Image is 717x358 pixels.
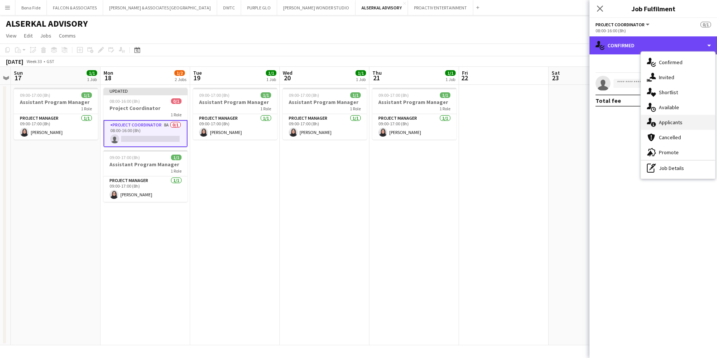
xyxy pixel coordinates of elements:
span: 09:00-17:00 (8h) [199,92,229,98]
span: 20 [282,74,292,82]
span: 1/1 [171,155,181,160]
span: 08:00-16:00 (8h) [109,98,140,104]
span: 18 [102,74,113,82]
div: [DATE] [6,58,23,65]
span: 1/1 [266,70,276,76]
h3: Assistant Program Manager [103,161,187,168]
span: Fri [462,69,468,76]
span: 1 Role [171,112,181,117]
app-job-card: 09:00-17:00 (8h)1/1Assistant Program Manager1 RoleProject Manager1/109:00-17:00 (8h)[PERSON_NAME] [283,88,367,140]
button: DWTC [217,0,241,15]
app-card-role: Project Manager1/109:00-17:00 (8h)[PERSON_NAME] [103,176,187,202]
button: ALSERKAL ADVISORY [355,0,408,15]
div: Shortlist [641,85,715,100]
span: 1/1 [445,70,456,76]
span: 1 Role [350,106,361,111]
button: FALCON & ASSOCIATES [47,0,103,15]
app-card-role: Project Manager1/109:00-17:00 (8h)[PERSON_NAME] [283,114,367,140]
span: Comms [59,32,76,39]
div: 08:00-16:00 (8h) [595,28,711,33]
app-card-role: Project Manager1/109:00-17:00 (8h)[PERSON_NAME] [372,114,456,140]
span: 0/1 [700,22,711,27]
span: 17 [13,74,23,82]
span: 1/1 [350,92,361,98]
div: Cancelled [641,130,715,145]
button: [PERSON_NAME] WONDER STUDIO [277,0,355,15]
span: 09:00-17:00 (8h) [20,92,50,98]
div: 1 Job [266,77,276,82]
button: Bona Fide [15,0,47,15]
div: Available [641,100,715,115]
app-job-card: Updated08:00-16:00 (8h)0/1Project Coordinator1 RoleProject Coordinator8A0/108:00-16:00 (8h) [103,88,187,147]
span: 1/1 [87,70,97,76]
span: 0/1 [171,98,181,104]
span: 1 Role [171,168,181,174]
span: 21 [371,74,382,82]
span: View [6,32,16,39]
div: GST [46,59,54,64]
span: 1 Role [439,106,450,111]
div: Job Details [641,161,715,176]
h3: Assistant Program Manager [372,99,456,105]
div: 1 Job [87,77,97,82]
div: Promote [641,145,715,160]
h3: Assistant Program Manager [193,99,277,105]
h3: Job Fulfilment [589,4,717,14]
span: 1/1 [440,92,450,98]
span: Tue [193,69,202,76]
span: Sat [552,69,560,76]
app-card-role: Project Manager1/109:00-17:00 (8h)[PERSON_NAME] [14,114,98,140]
app-card-role: Project Manager1/109:00-17:00 (8h)[PERSON_NAME] [193,114,277,140]
div: 09:00-17:00 (8h)1/1Assistant Program Manager1 RoleProject Manager1/109:00-17:00 (8h)[PERSON_NAME] [372,88,456,140]
app-card-role: Project Coordinator8A0/108:00-16:00 (8h) [103,120,187,147]
span: 23 [550,74,560,82]
button: Project Coordinator [595,22,651,27]
span: 1/1 [355,70,366,76]
span: 1/1 [81,92,92,98]
span: 1 Role [81,106,92,111]
h3: Assistant Program Manager [14,99,98,105]
div: Confirmed [641,55,715,70]
a: Jobs [37,31,54,41]
app-job-card: 09:00-17:00 (8h)1/1Assistant Program Manager1 RoleProject Manager1/109:00-17:00 (8h)[PERSON_NAME] [193,88,277,140]
h1: ALSERKAL ADVISORY [6,18,88,29]
span: 1/2 [174,70,185,76]
div: Total fee [595,97,621,104]
button: PROACTIV ENTERTAINMENT [408,0,473,15]
app-job-card: 09:00-17:00 (8h)1/1Assistant Program Manager1 RoleProject Manager1/109:00-17:00 (8h)[PERSON_NAME] [103,150,187,202]
a: Comms [56,31,79,41]
span: Edit [24,32,33,39]
span: Project Coordinator [595,22,645,27]
span: 1/1 [261,92,271,98]
span: 09:00-17:00 (8h) [109,155,140,160]
span: 22 [461,74,468,82]
div: 2 Jobs [175,77,186,82]
span: 19 [192,74,202,82]
span: Wed [283,69,292,76]
span: Sun [14,69,23,76]
span: Jobs [40,32,51,39]
h3: Assistant Program Manager [283,99,367,105]
div: Updated [103,88,187,94]
span: 09:00-17:00 (8h) [289,92,319,98]
h3: Project Coordinator [103,105,187,111]
button: [PERSON_NAME] & ASSOCIATES [GEOGRAPHIC_DATA] [103,0,217,15]
a: View [3,31,19,41]
span: 1 Role [260,106,271,111]
button: PURPLE GLO [241,0,277,15]
div: Invited [641,70,715,85]
div: 1 Job [356,77,366,82]
span: Thu [372,69,382,76]
div: Applicants [641,115,715,130]
div: Confirmed [589,36,717,54]
span: 09:00-17:00 (8h) [378,92,409,98]
span: Mon [103,69,113,76]
div: 1 Job [445,77,455,82]
span: Week 33 [25,59,43,64]
app-job-card: 09:00-17:00 (8h)1/1Assistant Program Manager1 RoleProject Manager1/109:00-17:00 (8h)[PERSON_NAME] [14,88,98,140]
